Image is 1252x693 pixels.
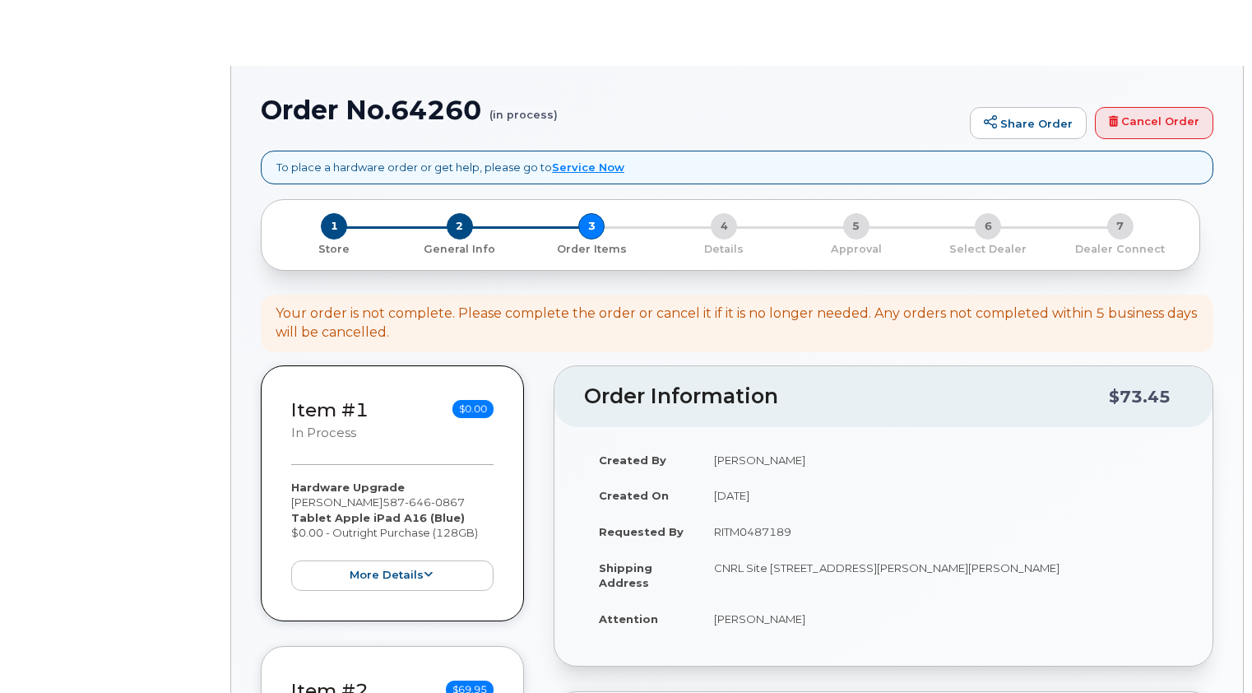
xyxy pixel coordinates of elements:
[275,240,394,257] a: 1 Store
[281,242,387,257] p: Store
[321,213,347,240] span: 1
[699,477,1183,514] td: [DATE]
[261,95,962,124] h1: Order No.64260
[431,495,465,509] span: 0867
[1109,381,1171,412] div: $73.45
[699,550,1183,601] td: CNRL Site [STREET_ADDRESS][PERSON_NAME][PERSON_NAME]
[291,560,494,591] button: more details
[584,385,1109,408] h2: Order Information
[291,481,405,494] strong: Hardware Upgrade
[599,489,669,502] strong: Created On
[291,426,356,440] small: in process
[599,453,666,467] strong: Created By
[970,107,1087,140] a: Share Order
[401,242,520,257] p: General Info
[447,213,473,240] span: 2
[394,240,526,257] a: 2 General Info
[699,601,1183,637] td: [PERSON_NAME]
[383,495,465,509] span: 587
[699,514,1183,550] td: RITM0487189
[489,95,558,121] small: (in process)
[291,398,369,421] a: Item #1
[599,612,658,626] strong: Attention
[1095,107,1213,140] a: Cancel Order
[599,561,652,590] strong: Shipping Address
[291,511,465,524] strong: Tablet Apple iPad A16 (Blue)
[276,160,624,175] p: To place a hardware order or get help, please go to
[599,525,684,538] strong: Requested By
[291,480,494,591] div: [PERSON_NAME] $0.00 - Outright Purchase (128GB)
[699,442,1183,478] td: [PERSON_NAME]
[552,160,624,174] a: Service Now
[276,305,1199,342] div: Your order is not complete. Please complete the order or cancel it if it is no longer needed. Any...
[452,400,494,418] span: $0.00
[405,495,431,509] span: 646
